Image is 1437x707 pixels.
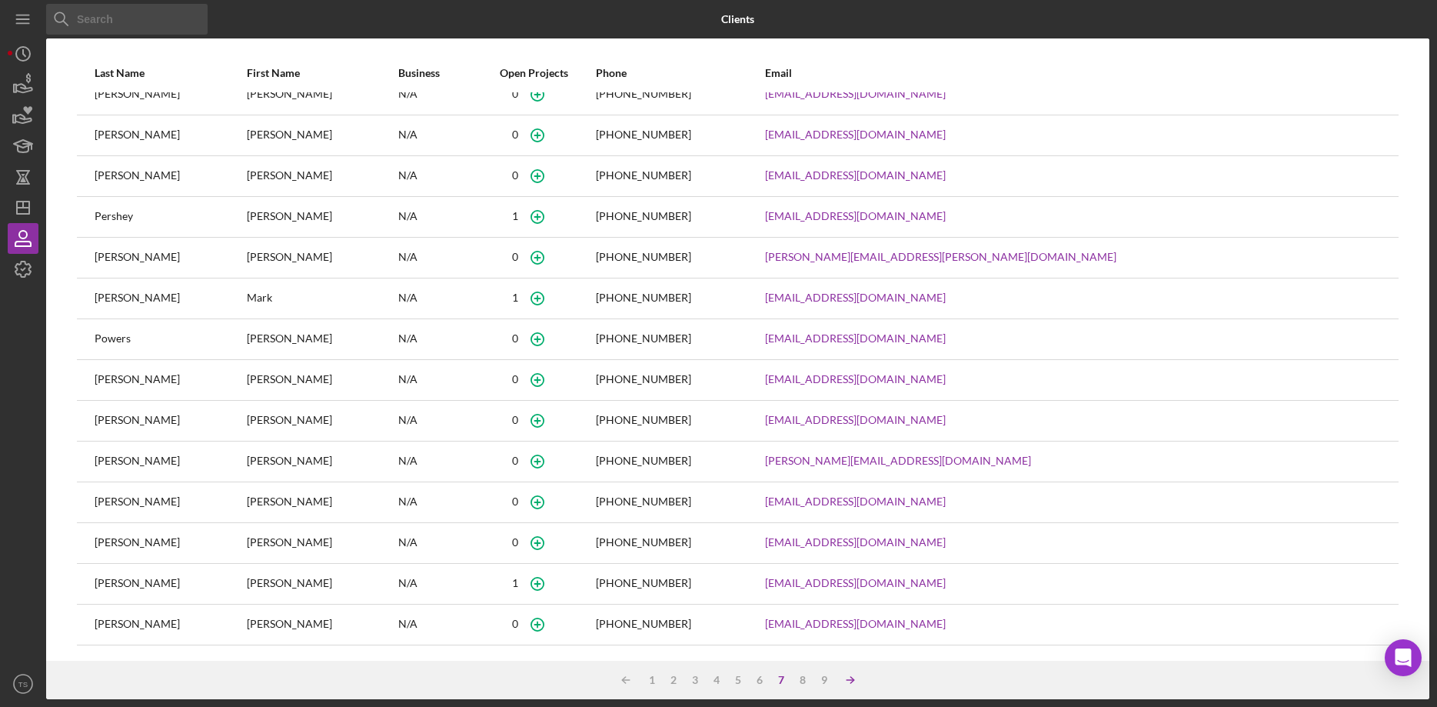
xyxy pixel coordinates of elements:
div: [PERSON_NAME] [247,565,398,603]
div: Open Projects [474,67,594,79]
div: [PHONE_NUMBER] [596,169,691,182]
a: [EMAIL_ADDRESS][DOMAIN_NAME] [765,373,946,385]
div: 8 [792,674,813,686]
div: 0 [512,169,518,182]
div: [PHONE_NUMBER] [596,495,691,508]
div: N/A [398,565,472,603]
a: [EMAIL_ADDRESS][DOMAIN_NAME] [765,577,946,589]
div: 0 [512,618,518,630]
div: First Name [247,67,398,79]
div: [PERSON_NAME] [247,198,398,236]
a: [EMAIL_ADDRESS][DOMAIN_NAME] [765,210,946,222]
div: [PERSON_NAME] [95,565,245,603]
div: Last Name [95,67,245,79]
div: N/A [398,198,472,236]
a: [PERSON_NAME][EMAIL_ADDRESS][PERSON_NAME][DOMAIN_NAME] [765,251,1116,263]
b: Clients [721,13,754,25]
a: [EMAIL_ADDRESS][DOMAIN_NAME] [765,618,946,630]
div: Email [765,67,1381,79]
div: 0 [512,332,518,345]
a: [EMAIL_ADDRESS][DOMAIN_NAME] [765,169,946,182]
div: Business [398,67,472,79]
div: 0 [512,88,518,100]
div: [PHONE_NUMBER] [596,414,691,426]
div: [PERSON_NAME] [247,361,398,399]
div: 0 [512,373,518,385]
div: 3 [684,674,706,686]
div: [PERSON_NAME] [95,524,245,562]
div: [PERSON_NAME] [95,279,245,318]
div: Open Intercom Messenger [1385,639,1422,676]
div: [PERSON_NAME] [95,605,245,644]
div: [PERSON_NAME] [247,75,398,114]
div: 4 [706,674,727,686]
div: 5 [727,674,749,686]
div: N/A [398,75,472,114]
div: N/A [398,605,472,644]
div: N/A [398,442,472,481]
div: 0 [512,251,518,263]
div: [PERSON_NAME] [95,116,245,155]
div: Pershey [95,198,245,236]
div: [PHONE_NUMBER] [596,251,691,263]
div: [PHONE_NUMBER] [596,128,691,141]
div: [PHONE_NUMBER] [596,577,691,589]
div: [PERSON_NAME] [95,238,245,277]
a: [PERSON_NAME][EMAIL_ADDRESS][DOMAIN_NAME] [765,455,1031,467]
div: [PHONE_NUMBER] [596,618,691,630]
button: TS [8,669,38,699]
div: [PERSON_NAME] [247,402,398,440]
div: [PERSON_NAME] [247,605,398,644]
div: N/A [398,524,472,562]
div: Powers [95,320,245,359]
div: N/A [398,279,472,318]
div: [PERSON_NAME] [95,442,245,481]
div: [PHONE_NUMBER] [596,536,691,549]
div: [PERSON_NAME] [247,442,398,481]
div: [PERSON_NAME] [247,116,398,155]
a: [EMAIL_ADDRESS][DOMAIN_NAME] [765,495,946,508]
div: 1 [641,674,663,686]
div: 0 [512,455,518,467]
div: [PHONE_NUMBER] [596,455,691,467]
div: [PERSON_NAME] [95,75,245,114]
div: N/A [398,157,472,195]
div: [PERSON_NAME] [247,524,398,562]
text: TS [18,680,28,689]
a: [EMAIL_ADDRESS][DOMAIN_NAME] [765,292,946,304]
div: N/A [398,361,472,399]
a: [EMAIL_ADDRESS][DOMAIN_NAME] [765,88,946,100]
div: 7 [770,674,792,686]
div: [PHONE_NUMBER] [596,373,691,385]
div: 1 [512,292,518,304]
div: [PERSON_NAME] [247,320,398,359]
a: [EMAIL_ADDRESS][DOMAIN_NAME] [765,332,946,345]
div: [PHONE_NUMBER] [596,332,691,345]
div: [PHONE_NUMBER] [596,210,691,222]
div: 1 [512,210,518,222]
div: [PERSON_NAME] [95,157,245,195]
div: 0 [512,414,518,426]
div: N/A [398,402,472,440]
div: N/A [398,320,472,359]
div: Mark [247,279,398,318]
div: [PHONE_NUMBER] [596,88,691,100]
div: 0 [512,495,518,508]
div: N/A [398,483,472,522]
div: 6 [749,674,770,686]
div: [PERSON_NAME] [247,238,398,277]
div: N/A [398,238,472,277]
a: [EMAIL_ADDRESS][DOMAIN_NAME] [765,414,946,426]
div: [PERSON_NAME] [95,483,245,522]
input: Search [46,4,208,35]
div: [PERSON_NAME] [247,483,398,522]
div: Phone [596,67,763,79]
div: 9 [813,674,835,686]
a: [EMAIL_ADDRESS][DOMAIN_NAME] [765,128,946,141]
a: [EMAIL_ADDRESS][DOMAIN_NAME] [765,536,946,549]
div: N/A [398,116,472,155]
div: 0 [512,128,518,141]
div: [PERSON_NAME] [95,402,245,440]
div: [PHONE_NUMBER] [596,292,691,304]
div: 2 [663,674,684,686]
